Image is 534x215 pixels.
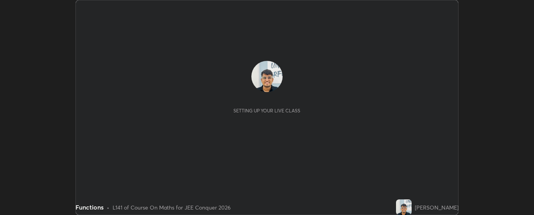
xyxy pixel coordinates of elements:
img: 7db77c1a745348f4aced13ee6fc2ebb3.jpg [251,61,283,92]
div: L141 of Course On Maths for JEE Conquer 2026 [113,203,231,211]
div: • [107,203,109,211]
div: Setting up your live class [233,108,300,114]
div: Functions [75,203,104,212]
div: [PERSON_NAME] [415,203,459,211]
img: 7db77c1a745348f4aced13ee6fc2ebb3.jpg [396,199,412,215]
